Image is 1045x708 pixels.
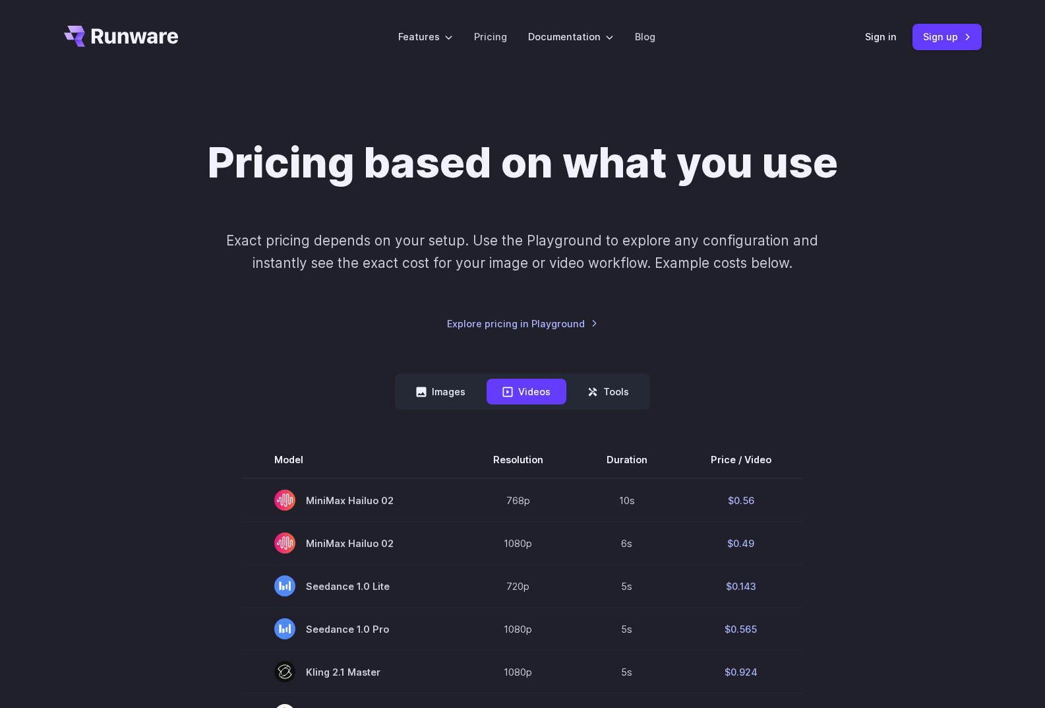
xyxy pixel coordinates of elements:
[572,379,645,404] button: Tools
[575,651,679,693] td: 5s
[64,26,179,47] a: Go to /
[487,379,566,404] button: Videos
[474,29,507,44] a: Pricing
[274,490,430,511] span: MiniMax Hailuo 02
[635,29,655,44] a: Blog
[447,316,598,331] a: Explore pricing in Playground
[274,661,430,682] span: Kling 2.1 Master
[679,522,803,565] td: $0.49
[528,29,614,44] label: Documentation
[462,478,575,522] td: 768p
[865,29,897,44] a: Sign in
[274,618,430,639] span: Seedance 1.0 Pro
[462,441,575,478] th: Resolution
[575,608,679,651] td: 5s
[679,651,803,693] td: $0.924
[679,441,803,478] th: Price / Video
[462,522,575,565] td: 1080p
[462,608,575,651] td: 1080p
[274,532,430,554] span: MiniMax Hailuo 02
[575,565,679,608] td: 5s
[274,575,430,596] span: Seedance 1.0 Lite
[462,565,575,608] td: 720p
[462,651,575,693] td: 1080p
[201,230,843,274] p: Exact pricing depends on your setup. Use the Playground to explore any configuration and instantl...
[575,478,679,522] td: 10s
[208,137,838,187] h1: Pricing based on what you use
[912,24,982,49] a: Sign up
[679,478,803,522] td: $0.56
[575,441,679,478] th: Duration
[575,522,679,565] td: 6s
[243,441,462,478] th: Model
[679,565,803,608] td: $0.143
[679,608,803,651] td: $0.565
[398,29,453,44] label: Features
[400,379,481,404] button: Images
